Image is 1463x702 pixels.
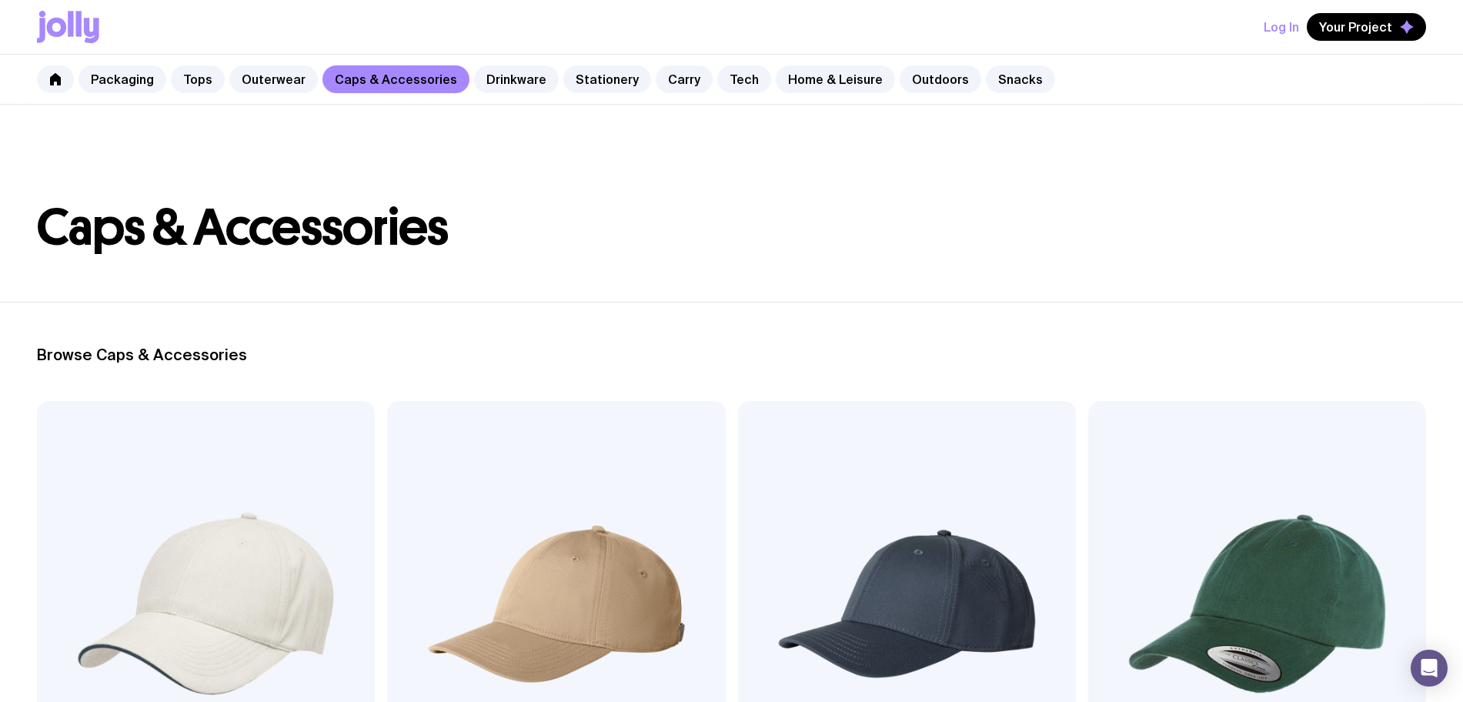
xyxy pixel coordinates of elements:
[563,65,651,93] a: Stationery
[171,65,225,93] a: Tops
[1411,650,1448,687] div: Open Intercom Messenger
[37,346,1426,364] h2: Browse Caps & Accessories
[474,65,559,93] a: Drinkware
[1319,19,1392,35] span: Your Project
[717,65,771,93] a: Tech
[900,65,981,93] a: Outdoors
[1307,13,1426,41] button: Your Project
[776,65,895,93] a: Home & Leisure
[1264,13,1299,41] button: Log In
[78,65,166,93] a: Packaging
[229,65,318,93] a: Outerwear
[322,65,469,93] a: Caps & Accessories
[986,65,1055,93] a: Snacks
[37,203,1426,252] h1: Caps & Accessories
[656,65,713,93] a: Carry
